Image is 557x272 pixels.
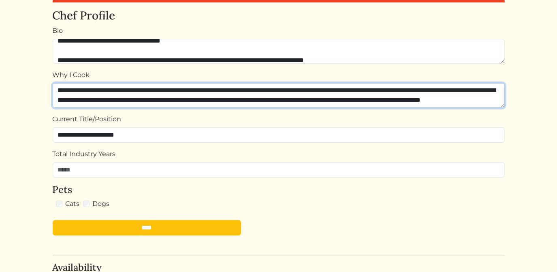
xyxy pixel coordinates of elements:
[66,199,80,209] label: Cats
[53,70,90,80] label: Why I Cook
[53,184,505,196] h4: Pets
[93,199,110,209] label: Dogs
[53,26,63,36] label: Bio
[53,9,505,23] h3: Chef Profile
[53,149,116,159] label: Total Industry Years
[53,114,122,124] label: Current Title/Position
